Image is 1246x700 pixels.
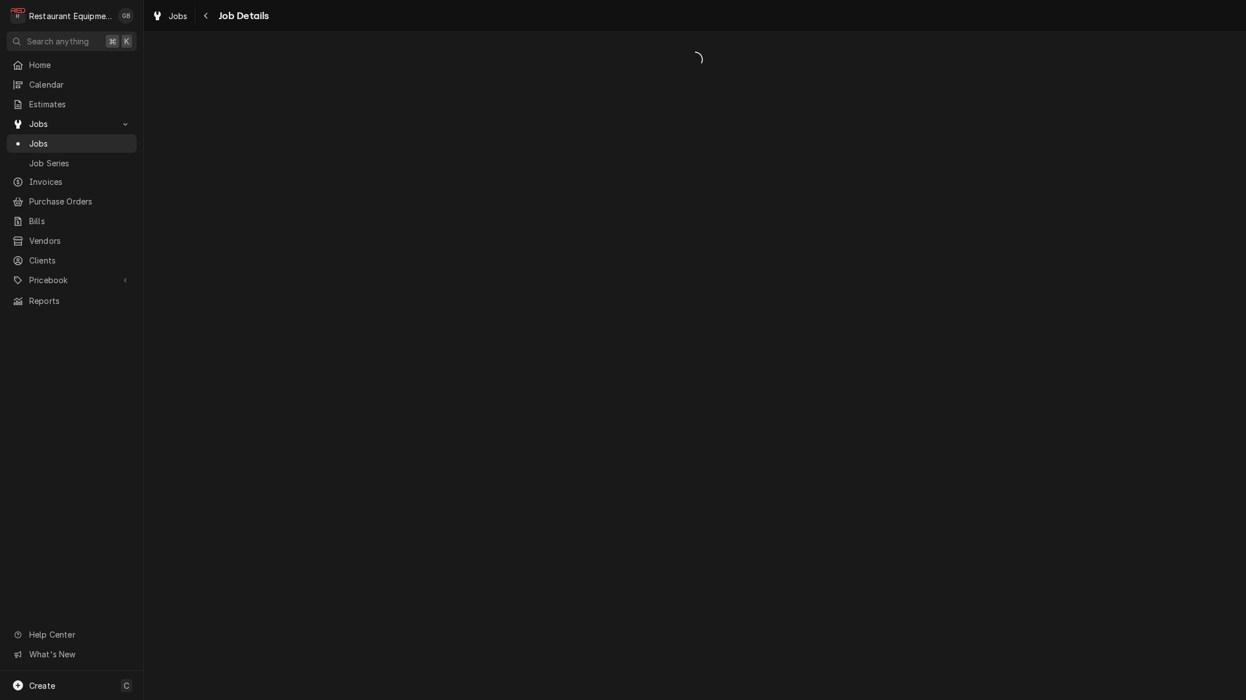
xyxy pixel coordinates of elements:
[124,680,129,692] span: C
[29,59,131,71] span: Home
[215,8,269,24] span: Job Details
[7,292,137,310] a: Reports
[29,176,131,188] span: Invoices
[147,7,192,25] a: Jobs
[29,648,130,660] span: What's New
[7,56,137,74] a: Home
[10,8,26,24] div: Restaurant Equipment Diagnostics's Avatar
[7,625,137,644] a: Go to Help Center
[118,8,134,24] div: GB
[7,75,137,94] a: Calendar
[7,271,137,289] a: Go to Pricebook
[7,134,137,153] a: Jobs
[29,629,130,640] span: Help Center
[29,98,131,110] span: Estimates
[7,172,137,191] a: Invoices
[7,31,137,51] button: Search anything⌘K
[7,192,137,211] a: Purchase Orders
[29,215,131,227] span: Bills
[118,8,134,24] div: Gary Beaver's Avatar
[29,196,131,207] span: Purchase Orders
[7,231,137,250] a: Vendors
[29,157,131,169] span: Job Series
[29,79,131,90] span: Calendar
[29,274,114,286] span: Pricebook
[197,7,215,25] button: Navigate back
[7,115,137,133] a: Go to Jobs
[7,251,137,270] a: Clients
[27,35,89,47] span: Search anything
[169,10,188,22] span: Jobs
[124,35,129,47] span: K
[7,645,137,663] a: Go to What's New
[7,212,137,230] a: Bills
[109,35,116,47] span: ⌘
[7,95,137,113] a: Estimates
[29,254,131,266] span: Clients
[10,8,26,24] div: R
[29,118,114,130] span: Jobs
[7,154,137,172] a: Job Series
[29,681,55,690] span: Create
[29,295,131,307] span: Reports
[29,138,131,149] span: Jobs
[29,10,112,22] div: Restaurant Equipment Diagnostics
[144,48,1246,71] span: Loading...
[29,235,131,247] span: Vendors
